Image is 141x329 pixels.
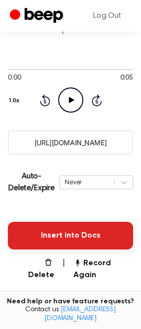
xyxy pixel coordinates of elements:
span: Contact us [6,306,135,323]
a: [EMAIL_ADDRESS][DOMAIN_NAME] [44,306,116,322]
p: Auto-Delete/Expire [8,170,55,194]
span: 0:00 [8,73,21,83]
div: Never [65,177,109,187]
button: Delete [20,257,54,281]
a: Beep [10,6,66,26]
button: 1.0x [8,92,23,109]
span: 0:05 [120,73,133,83]
span: | [62,257,66,281]
button: Record Again [73,257,133,281]
button: Insert into Docs [8,222,133,249]
a: Log Out [83,4,131,28]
